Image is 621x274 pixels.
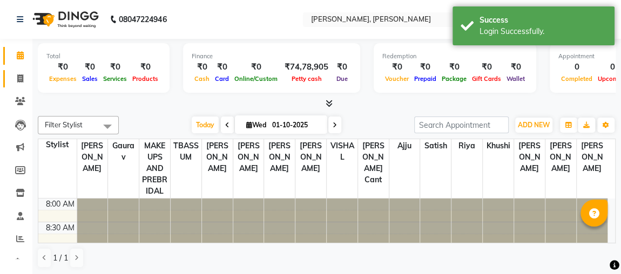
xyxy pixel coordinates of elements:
span: Wed [244,121,269,129]
span: Services [100,75,130,83]
div: ₹0 [130,61,161,73]
div: ₹0 [333,61,352,73]
div: Total [46,52,161,61]
span: satish [420,139,451,153]
span: Package [439,75,469,83]
span: [PERSON_NAME] [264,139,295,175]
span: Petty cash [289,75,325,83]
div: ₹0 [504,61,528,73]
div: 8:00 AM [44,198,77,210]
span: Prepaid [411,75,439,83]
span: Expenses [46,75,79,83]
div: Login Successfully. [480,26,606,37]
div: ₹0 [192,61,212,73]
span: [PERSON_NAME] [514,139,545,175]
div: ₹0 [100,61,130,73]
div: ₹0 [411,61,439,73]
div: Stylist [38,139,77,150]
span: ajju [389,139,420,153]
div: ₹0 [439,61,469,73]
span: Gaurav [108,139,139,164]
div: ₹74,78,905 [280,61,333,73]
span: Wallet [504,75,528,83]
span: Card [212,75,232,83]
input: 2025-10-01 [269,117,323,133]
span: MAKEUPS AND PREBRIDAL [139,139,170,198]
div: ₹0 [212,61,232,73]
span: ADD NEW [518,121,550,129]
div: ₹0 [382,61,411,73]
div: 0 [558,61,595,73]
div: ₹0 [232,61,280,73]
div: ₹0 [46,61,79,73]
span: [PERSON_NAME] [202,139,233,175]
div: Redemption [382,52,528,61]
span: TBASSUM [171,139,201,164]
span: [PERSON_NAME] [233,139,264,175]
button: ADD NEW [515,118,552,133]
span: [PERSON_NAME] [77,139,108,175]
input: Search Appointment [414,117,509,133]
span: Filter Stylist [45,120,83,129]
div: Finance [192,52,352,61]
span: Today [192,117,219,133]
span: VISHAL [327,139,357,164]
span: [PERSON_NAME] [577,139,608,175]
div: 8:30 AM [44,222,77,234]
span: [PERSON_NAME] cant [358,139,389,187]
span: Online/Custom [232,75,280,83]
span: Due [334,75,350,83]
span: Sales [79,75,100,83]
div: ₹0 [79,61,100,73]
span: 1 / 1 [53,252,68,264]
span: Voucher [382,75,411,83]
span: khushi [483,139,514,153]
img: logo [28,4,102,35]
div: Success [480,15,606,26]
span: riya [451,139,482,153]
span: Cash [192,75,212,83]
iframe: chat widget [576,231,610,263]
span: [PERSON_NAME] [295,139,326,175]
span: [PERSON_NAME] [545,139,576,175]
span: Products [130,75,161,83]
span: Completed [558,75,595,83]
span: Gift Cards [469,75,504,83]
div: ₹0 [469,61,504,73]
b: 08047224946 [119,4,166,35]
